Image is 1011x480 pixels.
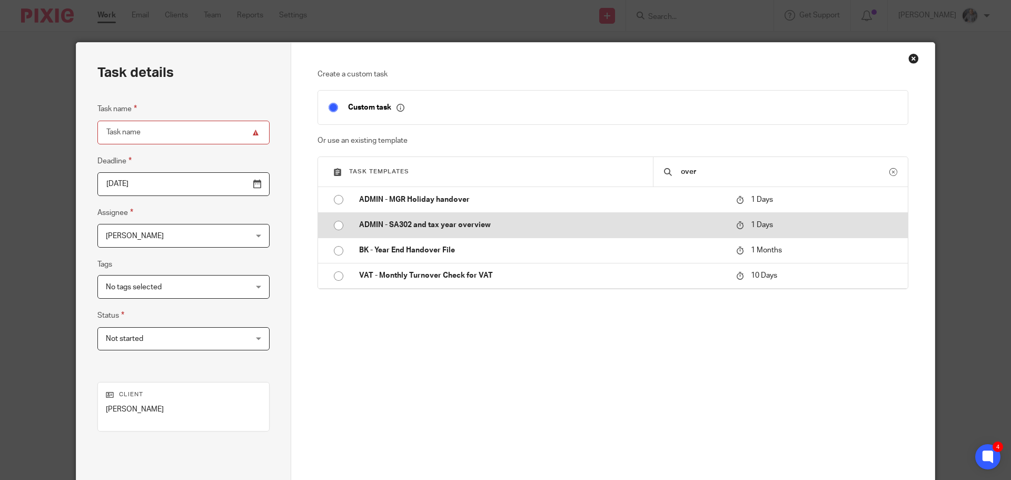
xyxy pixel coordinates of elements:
h2: Task details [97,64,174,82]
p: Create a custom task [318,69,909,80]
p: ADMIN - SA302 and tax year overview [359,220,726,230]
label: Tags [97,259,112,270]
span: No tags selected [106,283,162,291]
span: [PERSON_NAME] [106,232,164,240]
p: Custom task [348,103,404,112]
span: Not started [106,335,143,342]
span: 1 Days [751,196,773,203]
div: Close this dialog window [908,53,919,64]
span: 1 Days [751,221,773,229]
div: 4 [993,442,1003,452]
input: Pick a date [97,172,270,196]
p: ADMIN - MGR Holiday handover [359,194,726,205]
p: Client [106,390,261,399]
label: Task name [97,103,137,115]
p: [PERSON_NAME] [106,404,261,415]
span: 1 Months [751,247,782,254]
span: Task templates [349,169,409,174]
p: BK - Year End Handover File [359,245,726,256]
span: 10 Days [751,272,777,279]
input: Task name [97,121,270,144]
input: Search... [680,166,889,178]
label: Assignee [97,207,133,219]
label: Deadline [97,155,132,167]
p: VAT - Monthly Turnover Check for VAT [359,270,726,281]
label: Status [97,309,124,321]
p: Or use an existing template [318,135,909,146]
